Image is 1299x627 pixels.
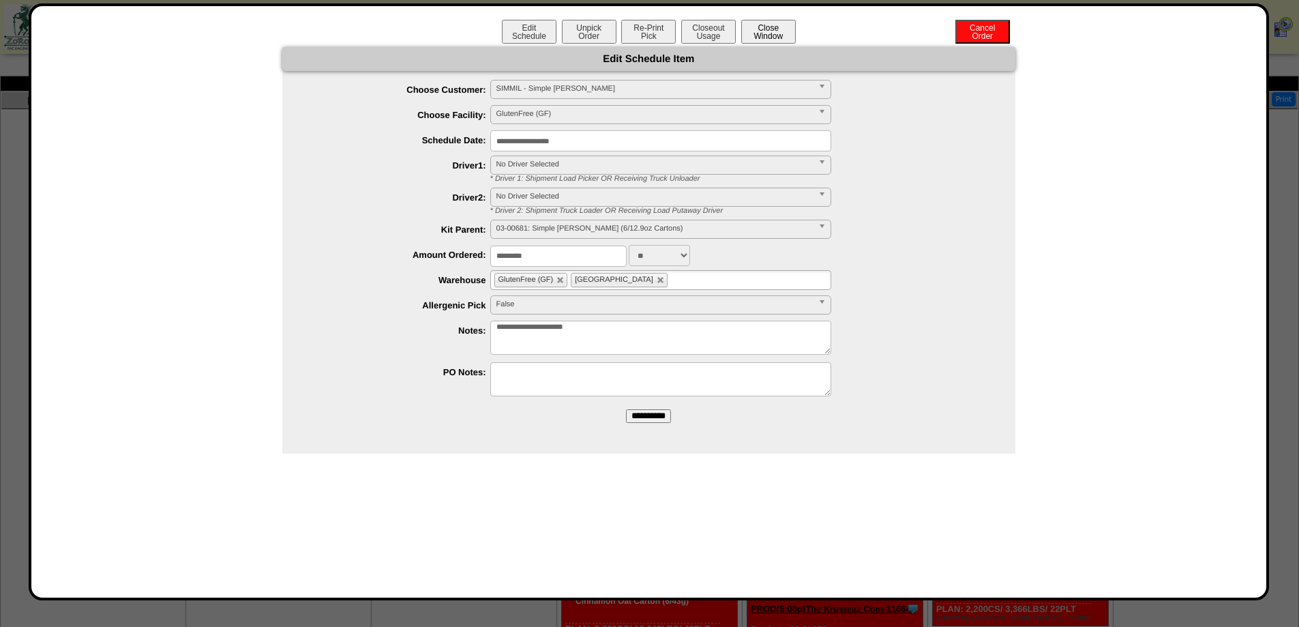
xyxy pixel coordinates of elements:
span: False [496,296,813,312]
span: No Driver Selected [496,188,813,205]
label: Choose Facility: [310,110,490,120]
span: SIMMIL - Simple [PERSON_NAME] [496,81,813,97]
label: Schedule Date: [310,135,490,145]
label: Allergenic Pick [310,300,490,310]
a: CloseWindow [740,31,797,41]
div: Edit Schedule Item [282,47,1015,71]
label: Kit Parent: [310,224,490,235]
div: * Driver 2: Shipment Truck Loader OR Receiving Load Putaway Driver [480,207,1015,215]
span: No Driver Selected [496,156,813,173]
label: Driver2: [310,192,490,203]
button: UnpickOrder [562,20,616,44]
button: EditSchedule [502,20,556,44]
span: [GEOGRAPHIC_DATA] [575,276,653,284]
label: PO Notes: [310,367,490,377]
label: Amount Ordered: [310,250,490,260]
label: Warehouse [310,275,490,285]
span: 03-00681: Simple [PERSON_NAME] (6/12.9oz Cartons) [496,220,813,237]
div: * Driver 1: Shipment Load Picker OR Receiving Truck Unloader [480,175,1015,183]
label: Choose Customer: [310,85,490,95]
span: GlutenFree (GF) [498,276,554,284]
span: GlutenFree (GF) [496,106,813,122]
button: CloseoutUsage [681,20,736,44]
button: CancelOrder [955,20,1010,44]
label: Notes: [310,325,490,336]
button: Re-PrintPick [621,20,676,44]
label: Driver1: [310,160,490,171]
button: CloseWindow [741,20,796,44]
